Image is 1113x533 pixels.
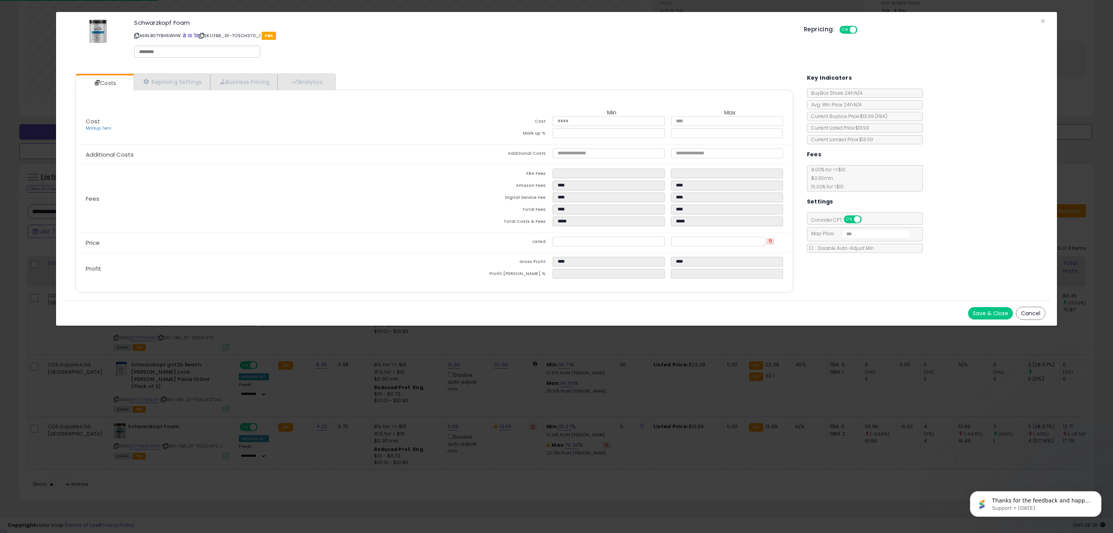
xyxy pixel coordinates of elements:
span: Avg. Win Price 24h: N/A [807,101,862,108]
a: BuyBox page [182,32,187,39]
td: Additional Costs [434,149,553,161]
td: Total Costs & Fees [434,217,553,229]
span: Consider CPT: [807,217,872,223]
iframe: Intercom notifications message [958,475,1113,529]
td: Digital Service Fee [434,193,553,205]
td: Cost [434,116,553,128]
p: ASIN: B07YBH5WHW | SKU: FBA_SF-TOSCH370_1 [134,29,792,42]
span: ON [840,27,850,33]
span: BuyBox Share 24h: N/A [807,90,863,96]
td: Gross Profit [434,257,553,269]
span: ( FBA ) [875,113,887,120]
h5: Key Indicators [807,73,852,83]
button: Cancel [1016,307,1045,320]
td: Listed [434,237,553,249]
button: Save & Close [968,307,1013,319]
a: Business Pricing [210,74,278,90]
span: $13.99 [860,113,887,120]
td: Profit [PERSON_NAME] % [434,269,553,281]
a: Costs [76,75,133,91]
td: FBA Fees [434,169,553,181]
p: Fees [80,196,434,202]
span: Current Listed Price: $13.99 [807,125,869,131]
span: Current Landed Price: $13.99 [807,136,873,143]
h5: Fees [807,150,822,159]
span: 15.00 % for > $10 [807,183,844,190]
span: 8.00 % for <= $10 [807,166,846,190]
a: Markup Tiers [86,125,111,131]
p: Additional Costs [80,152,434,158]
td: Mark up % [434,128,553,140]
span: OFF [860,216,873,223]
span: ON [844,216,854,223]
h5: Repricing: [804,26,835,32]
p: Price [80,240,434,246]
th: Min [553,109,671,116]
span: OFF [856,27,869,33]
span: Map Price: [807,230,910,237]
a: Repricing Settings [134,74,210,90]
h5: Settings [807,197,833,207]
span: $0.30 min [807,175,833,181]
span: Current Buybox Price: [807,113,887,120]
a: Analytics [277,74,335,90]
span: FBA [262,32,276,40]
a: All offer listings [188,32,192,39]
h3: Schwarzkopf Foam [134,20,792,26]
span: × [1040,15,1045,27]
td: Total Fees [434,205,553,217]
th: Max [671,109,789,116]
td: Amazon Fees [434,181,553,193]
p: Profit [80,266,434,272]
a: Your listing only [194,32,198,39]
img: 41e9iZJxdTL._SL60_.jpg [89,20,107,43]
span: Disable Auto-Adjust Min [814,245,874,251]
p: Cost [80,118,434,132]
